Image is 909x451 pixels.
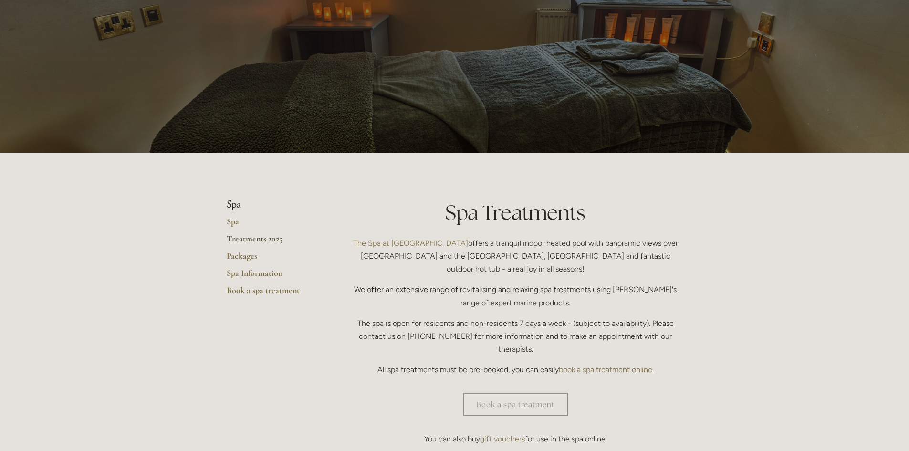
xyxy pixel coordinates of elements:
[348,237,683,276] p: offers a tranquil indoor heated pool with panoramic views over [GEOGRAPHIC_DATA] and the [GEOGRAP...
[227,199,318,211] li: Spa
[227,268,318,285] a: Spa Information
[227,216,318,233] a: Spa
[348,363,683,376] p: All spa treatments must be pre-booked, you can easily .
[559,365,652,374] a: book a spa treatment online
[227,233,318,251] a: Treatments 2025
[348,199,683,227] h1: Spa Treatments
[348,283,683,309] p: We offer an extensive range of revitalising and relaxing spa treatments using [PERSON_NAME]'s ran...
[480,434,525,443] a: gift vouchers
[348,432,683,445] p: You can also buy for use in the spa online.
[463,393,568,416] a: Book a spa treatment
[227,285,318,302] a: Book a spa treatment
[353,239,468,248] a: The Spa at [GEOGRAPHIC_DATA]
[227,251,318,268] a: Packages
[348,317,683,356] p: The spa is open for residents and non-residents 7 days a week - (subject to availability). Please...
